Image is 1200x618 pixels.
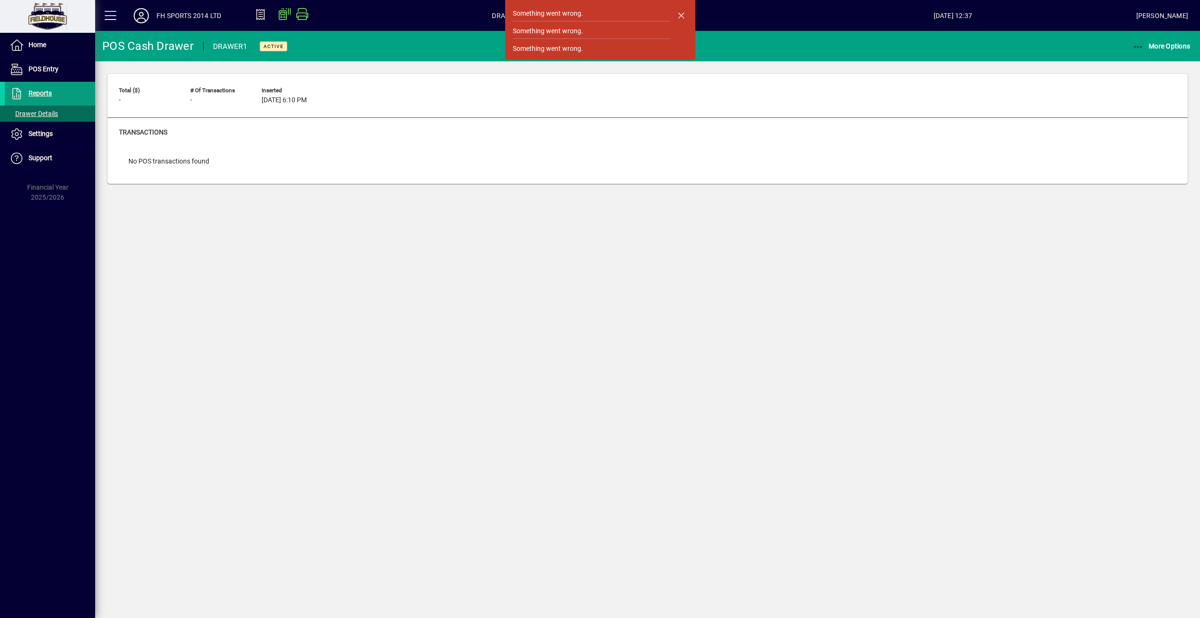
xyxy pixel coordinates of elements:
[156,8,221,23] div: FH SPORTS 2014 LTD
[1132,42,1190,50] span: More Options
[102,39,194,54] div: POS Cash Drawer
[29,65,59,73] span: POS Entry
[1136,8,1188,23] div: [PERSON_NAME]
[492,8,523,23] span: DRAWER1
[5,33,95,57] a: Home
[29,41,46,48] span: Home
[29,130,53,137] span: Settings
[770,8,1136,23] span: [DATE] 12:37
[5,106,95,122] a: Drawer Details
[1130,38,1193,55] button: More Options
[119,147,219,176] div: No POS transactions found
[513,26,583,36] div: Something went wrong.
[263,43,283,49] span: Active
[513,44,583,54] div: Something went wrong.
[10,110,58,117] span: Drawer Details
[29,154,52,162] span: Support
[262,87,319,94] span: Inserted
[29,89,52,97] span: Reports
[262,97,307,104] span: [DATE] 6:10 PM
[190,97,192,104] span: -
[119,128,167,136] span: Transactions
[5,146,95,170] a: Support
[213,39,248,54] div: DRAWER1
[190,87,247,94] span: # of Transactions
[126,7,156,24] button: Profile
[5,122,95,146] a: Settings
[119,87,176,94] span: Total ($)
[5,58,95,81] a: POS Entry
[119,97,121,104] span: -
